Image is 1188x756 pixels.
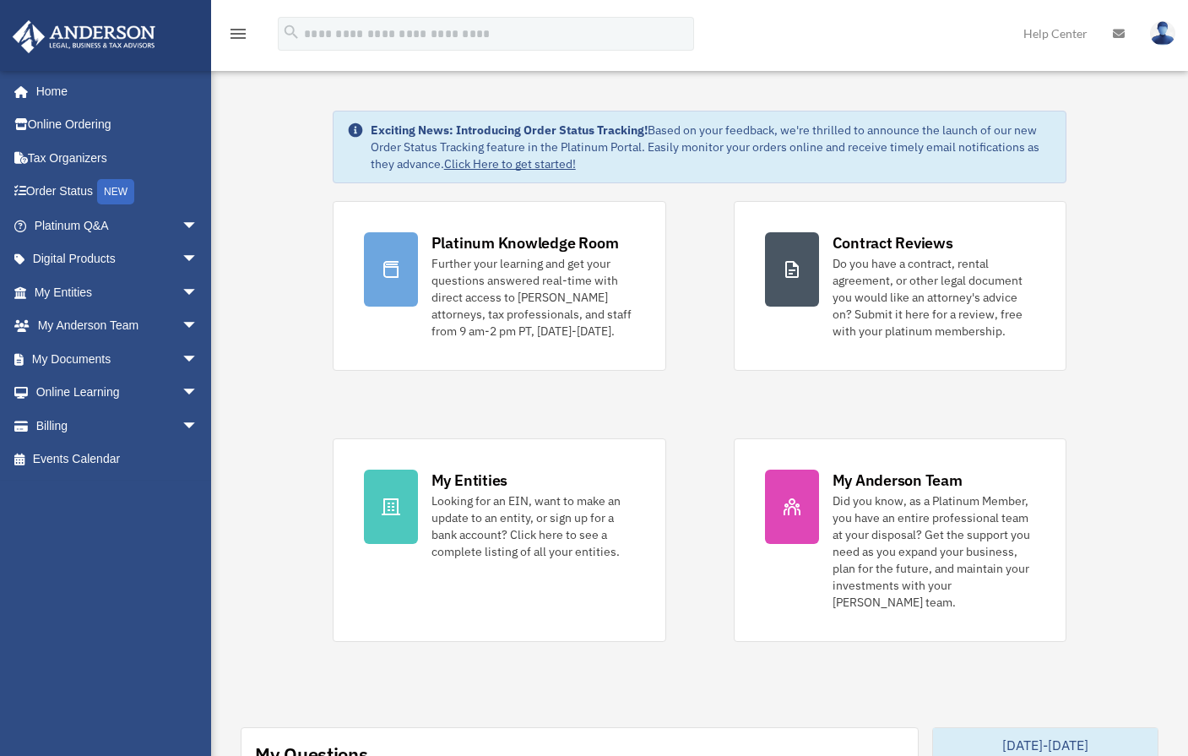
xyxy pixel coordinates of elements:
a: Online Ordering [12,108,224,142]
a: Click Here to get started! [444,156,576,171]
a: My Entitiesarrow_drop_down [12,275,224,309]
i: menu [228,24,248,44]
a: My Entities Looking for an EIN, want to make an update to an entity, or sign up for a bank accoun... [333,438,666,642]
a: My Anderson Team Did you know, as a Platinum Member, you have an entire professional team at your... [734,438,1067,642]
a: My Anderson Teamarrow_drop_down [12,309,224,343]
strong: Exciting News: Introducing Order Status Tracking! [371,122,648,138]
img: User Pic [1150,21,1175,46]
div: Contract Reviews [833,232,953,253]
span: arrow_drop_down [182,342,215,377]
div: Based on your feedback, we're thrilled to announce the launch of our new Order Status Tracking fe... [371,122,1053,172]
div: NEW [97,179,134,204]
div: Platinum Knowledge Room [431,232,619,253]
a: Online Learningarrow_drop_down [12,376,224,410]
span: arrow_drop_down [182,376,215,411]
div: My Anderson Team [833,470,963,491]
span: arrow_drop_down [182,209,215,243]
a: Tax Organizers [12,141,224,175]
a: Billingarrow_drop_down [12,409,224,443]
span: arrow_drop_down [182,309,215,344]
div: My Entities [431,470,507,491]
a: menu [228,30,248,44]
span: arrow_drop_down [182,275,215,310]
span: arrow_drop_down [182,242,215,277]
div: Further your learning and get your questions answered real-time with direct access to [PERSON_NAM... [431,255,635,340]
a: Events Calendar [12,443,224,476]
a: Contract Reviews Do you have a contract, rental agreement, or other legal document you would like... [734,201,1067,371]
a: Digital Productsarrow_drop_down [12,242,224,276]
a: Platinum Q&Aarrow_drop_down [12,209,224,242]
a: Platinum Knowledge Room Further your learning and get your questions answered real-time with dire... [333,201,666,371]
a: Home [12,74,215,108]
div: Looking for an EIN, want to make an update to an entity, or sign up for a bank account? Click her... [431,492,635,560]
div: Do you have a contract, rental agreement, or other legal document you would like an attorney's ad... [833,255,1036,340]
span: arrow_drop_down [182,409,215,443]
a: My Documentsarrow_drop_down [12,342,224,376]
i: search [282,23,301,41]
div: Did you know, as a Platinum Member, you have an entire professional team at your disposal? Get th... [833,492,1036,611]
a: Order StatusNEW [12,175,224,209]
img: Anderson Advisors Platinum Portal [8,20,160,53]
